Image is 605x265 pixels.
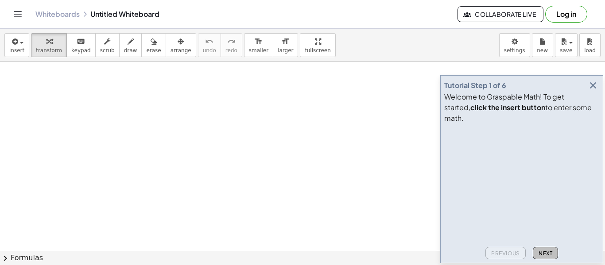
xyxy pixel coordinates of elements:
span: fullscreen [305,47,330,54]
button: arrange [166,33,196,57]
span: smaller [249,47,268,54]
span: save [560,47,572,54]
div: Welcome to Graspable Math! To get started, to enter some math. [444,92,599,123]
button: fullscreen [300,33,335,57]
button: redoredo [221,33,242,57]
span: Next [539,250,552,257]
span: settings [504,47,525,54]
div: Tutorial Step 1 of 6 [444,80,506,91]
button: format_sizesmaller [244,33,273,57]
span: redo [225,47,237,54]
i: format_size [281,36,290,47]
i: format_size [254,36,263,47]
button: transform [31,33,67,57]
span: keypad [71,47,91,54]
button: Log in [545,6,587,23]
button: Collaborate Live [458,6,543,22]
button: Toggle navigation [11,7,25,21]
button: insert [4,33,29,57]
button: keyboardkeypad [66,33,96,57]
span: scrub [100,47,115,54]
span: new [537,47,548,54]
button: new [532,33,553,57]
span: Collaborate Live [465,10,536,18]
span: draw [124,47,137,54]
span: transform [36,47,62,54]
span: arrange [171,47,191,54]
span: load [584,47,596,54]
b: click the insert button [470,103,545,112]
span: undo [203,47,216,54]
span: larger [278,47,293,54]
button: draw [119,33,142,57]
button: scrub [95,33,120,57]
button: load [579,33,601,57]
button: undoundo [198,33,221,57]
button: erase [141,33,166,57]
button: format_sizelarger [273,33,298,57]
button: Next [533,247,558,259]
span: insert [9,47,24,54]
a: Whiteboards [35,10,80,19]
i: redo [227,36,236,47]
span: erase [146,47,161,54]
button: settings [499,33,530,57]
i: undo [205,36,213,47]
i: keyboard [77,36,85,47]
button: save [555,33,578,57]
